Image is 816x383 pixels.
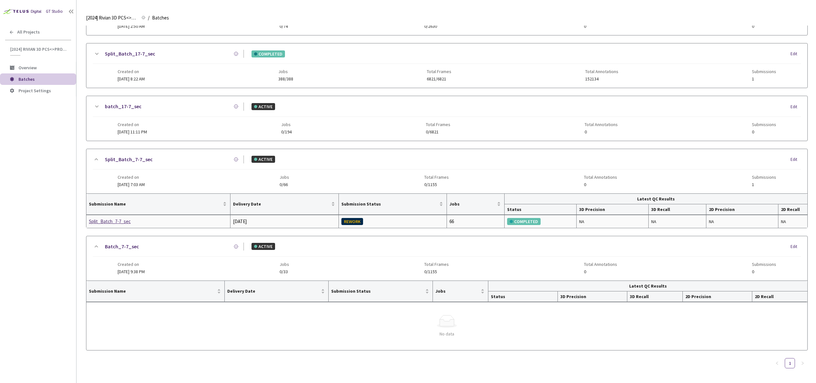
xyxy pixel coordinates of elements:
span: [DATE] 2:50 AM [118,23,145,29]
th: 2D Recall [752,291,807,302]
div: NA [781,218,805,225]
button: right [798,358,808,368]
span: Created on [118,262,145,267]
span: 1 [752,182,776,187]
span: Submission Status [331,289,424,294]
span: [DATE] 9:38 PM [118,269,145,274]
span: Delivery Date [233,201,330,207]
span: 0 [752,24,776,29]
th: 3D Recall [627,291,683,302]
span: 0 [752,269,776,274]
span: Submissions [752,69,776,74]
span: [2024] Rivian 3D PCS<>Production [86,14,138,22]
span: Jobs [435,289,480,294]
span: Batches [152,14,169,22]
span: 1 [752,77,776,81]
th: Submission Name [86,281,225,302]
span: Submissions [752,122,776,127]
div: REWORK [341,218,363,225]
span: 0/74 [280,24,289,29]
span: 388/388 [278,77,293,81]
div: NA [709,218,776,225]
span: Created on [118,175,145,180]
th: 3D Recall [649,204,706,215]
th: Jobs [447,194,505,215]
span: Created on [118,69,145,74]
div: NA [579,218,646,225]
span: 0/33 [280,269,289,274]
span: Total Frames [424,175,449,180]
span: 0/66 [280,182,289,187]
a: Batch_7-7_sec [105,243,139,251]
a: batch_17-7_sec [105,102,142,110]
span: Total Frames [426,122,450,127]
li: Next Page [798,358,808,368]
span: Batches [18,76,35,82]
span: 0 [584,269,617,274]
th: 2D Precision [706,204,778,215]
span: 0/1155 [424,269,449,274]
span: Submissions [752,262,776,267]
span: right [801,361,805,365]
div: No data [91,330,802,337]
th: 3D Precision [558,291,627,302]
span: 0/2630 [424,24,449,29]
span: Total Annotations [585,69,618,74]
span: All Projects [17,29,40,35]
span: Submission Name [89,201,222,207]
span: [2024] Rivian 3D PCS<>Production [10,47,67,52]
th: Submission Name [86,194,230,215]
span: Jobs [281,122,292,127]
span: Total Annotations [584,175,617,180]
span: 0 [752,130,776,134]
div: ACTIVE [251,243,275,250]
span: Delivery Date [227,289,320,294]
div: NA [651,218,703,225]
div: ACTIVE [251,156,275,163]
th: Latest QC Results [505,194,807,204]
span: Submissions [752,175,776,180]
span: 6821/6821 [427,77,451,81]
div: ACTIVE [251,103,275,110]
div: Split_Batch_17-7_secCOMPLETEDEditCreated on[DATE] 8:22 AMJobs388/388Total Frames6821/6821Total An... [86,43,807,88]
div: Batch_7-7_secACTIVEEditCreated on[DATE] 9:38 PMJobs0/33Total Frames0/1155Total Annotations0Submis... [86,236,807,281]
span: Jobs [280,262,289,267]
div: Split_Batch_7-7_sec [89,218,157,225]
th: Status [505,204,577,215]
th: Delivery Date [225,281,329,302]
span: Jobs [278,69,293,74]
div: Edit [790,104,801,110]
th: Submission Status [339,194,447,215]
a: 1 [785,358,795,368]
span: 0/194 [281,130,292,134]
th: 3D Precision [577,204,649,215]
span: Total Frames [427,69,451,74]
span: left [775,361,779,365]
span: Total Frames [424,262,449,267]
span: Submission Status [341,201,438,207]
span: [DATE] 11:11 PM [118,129,147,135]
li: / [148,14,149,22]
span: Jobs [280,175,289,180]
div: COMPLETED [507,218,541,225]
span: 0 [584,24,617,29]
th: Latest QC Results [488,281,807,291]
div: 66 [449,218,502,225]
div: GT Studio [46,9,63,15]
span: 0 [585,130,618,134]
span: [DATE] 7:03 AM [118,182,145,187]
th: Status [488,291,557,302]
span: 0/1155 [424,182,449,187]
span: Total Annotations [585,122,618,127]
span: [DATE] 8:22 AM [118,76,145,82]
div: batch_17-7_secACTIVEEditCreated on[DATE] 11:11 PMJobs0/194Total Frames0/6821Total Annotations0Sub... [86,96,807,140]
li: Previous Page [772,358,782,368]
span: 0/6821 [426,130,450,134]
span: Total Annotations [584,262,617,267]
th: Submission Status [329,281,433,302]
span: Submission Name [89,289,216,294]
div: Edit [790,156,801,163]
span: 152134 [585,77,618,81]
th: 2D Recall [778,204,807,215]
